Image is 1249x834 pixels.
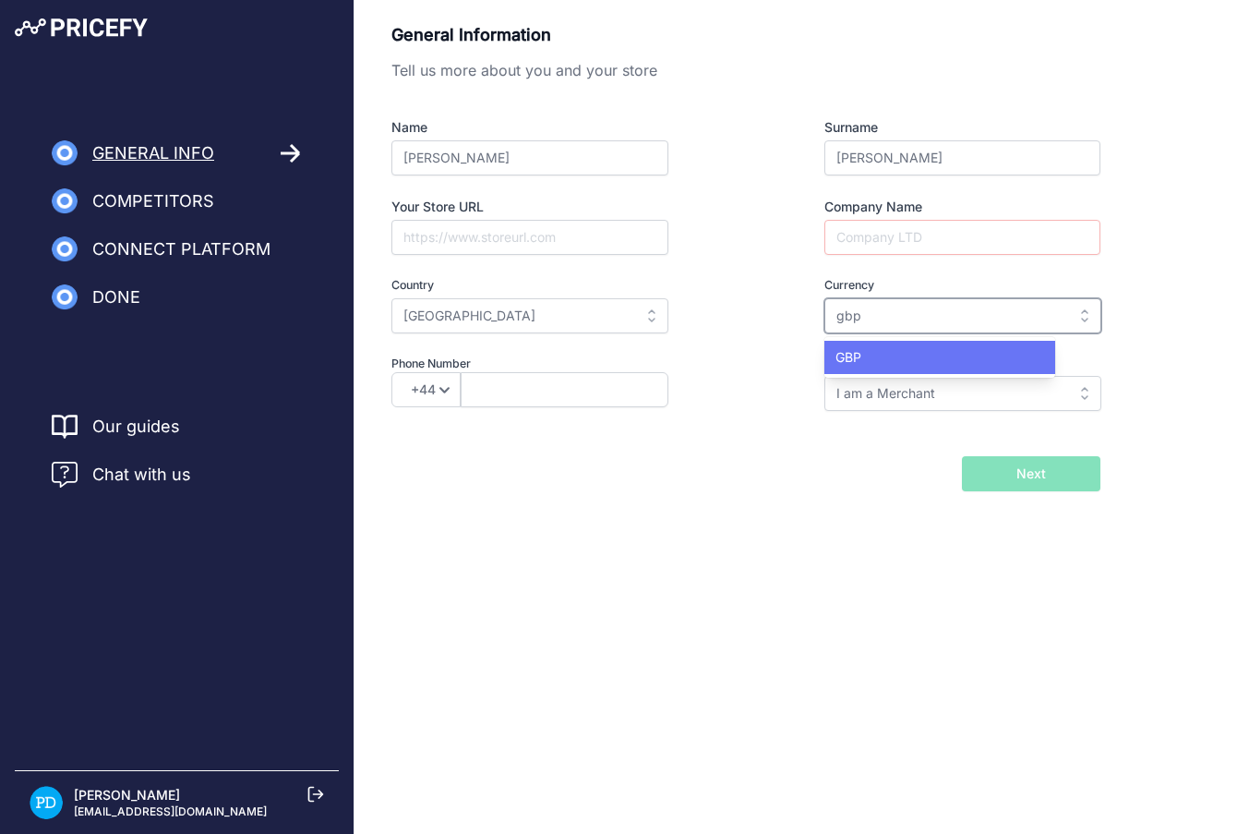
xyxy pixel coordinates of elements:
[824,198,1100,216] label: Company Name
[391,22,1100,48] p: General Information
[835,349,861,365] span: GBP
[92,188,214,214] span: Competitors
[52,462,191,488] a: Chat with us
[92,462,191,488] span: Chat with us
[92,140,214,166] span: General Info
[92,236,270,262] span: Connect Platform
[824,298,1101,333] input: Select an option
[391,220,668,255] input: https://www.storeurl.com
[962,456,1100,491] button: Next
[391,298,668,333] input: Select an option
[391,59,1100,81] p: Tell us more about you and your store
[92,414,180,440] a: Our guides
[391,356,735,373] label: Phone Number
[92,284,140,310] span: Done
[391,277,735,295] label: Country
[74,804,267,819] p: [EMAIL_ADDRESS][DOMAIN_NAME]
[391,198,735,216] label: Your Store URL
[15,18,148,37] img: Pricefy Logo
[824,118,1100,137] label: Surname
[824,220,1100,255] input: Company LTD
[74,786,267,804] p: [PERSON_NAME]
[1016,465,1046,483] span: Next
[824,376,1101,411] input: Select an option
[391,118,735,137] label: Name
[824,277,1100,295] label: Currency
